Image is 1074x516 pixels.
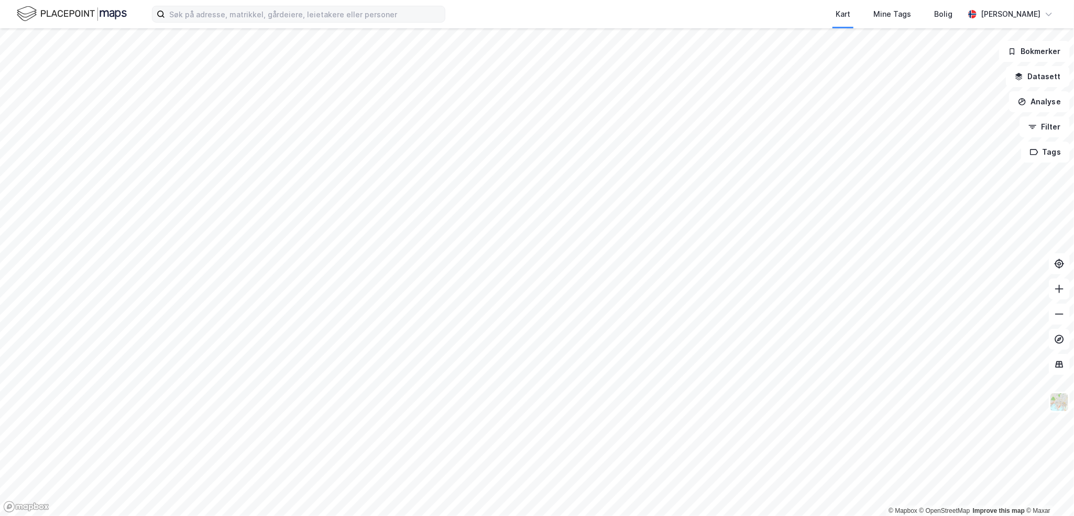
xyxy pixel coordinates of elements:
[934,8,952,20] div: Bolig
[1021,142,1070,163] button: Tags
[1009,91,1070,112] button: Analyse
[981,8,1040,20] div: [PERSON_NAME]
[873,8,911,20] div: Mine Tags
[1049,392,1069,412] img: Z
[999,41,1070,62] button: Bokmerker
[1006,66,1070,87] button: Datasett
[836,8,850,20] div: Kart
[1022,466,1074,516] div: Kontrollprogram for chat
[3,501,49,513] a: Mapbox homepage
[973,507,1025,514] a: Improve this map
[919,507,970,514] a: OpenStreetMap
[889,507,917,514] a: Mapbox
[165,6,445,22] input: Søk på adresse, matrikkel, gårdeiere, leietakere eller personer
[17,5,127,23] img: logo.f888ab2527a4732fd821a326f86c7f29.svg
[1022,466,1074,516] iframe: Chat Widget
[1020,116,1070,137] button: Filter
